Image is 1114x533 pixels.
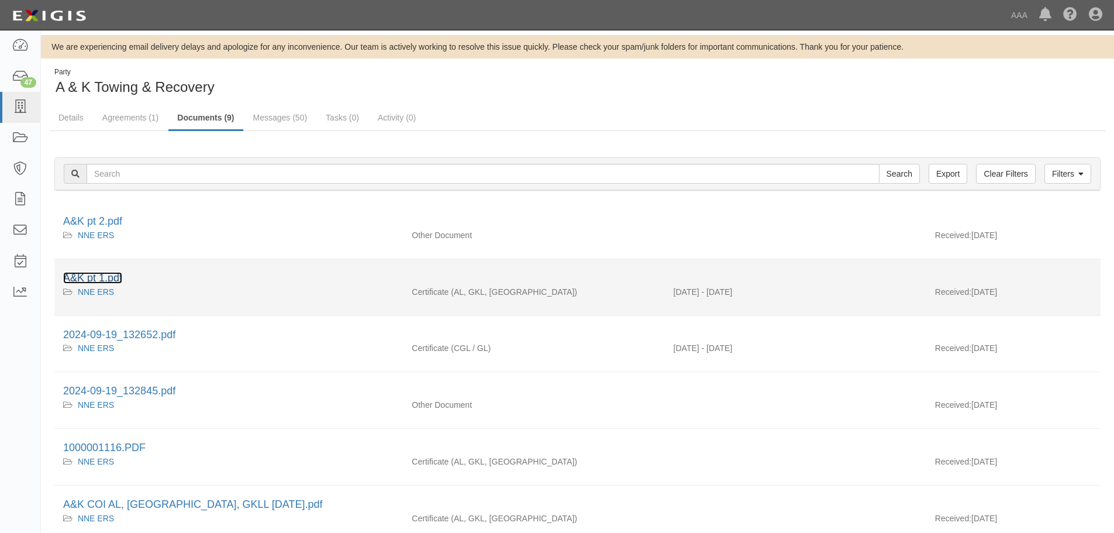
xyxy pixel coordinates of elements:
[94,106,167,129] a: Agreements (1)
[403,399,664,411] div: Other Document
[63,442,146,453] a: 1000001116.PDF
[63,229,394,241] div: NNE ERS
[78,514,114,523] a: NNE ERS
[50,106,92,129] a: Details
[879,164,920,184] input: Search
[78,287,114,297] a: NNE ERS
[78,343,114,353] a: NNE ERS
[63,456,394,467] div: NNE ERS
[63,328,1092,343] div: 2024-09-19_132652.pdf
[926,286,1101,304] div: [DATE]
[935,456,971,467] p: Received:
[403,229,664,241] div: Other Document
[935,399,971,411] p: Received:
[63,497,1092,513] div: A&K COI AL, OH, GKLL 01.10.25.pdf
[63,498,322,510] a: A&K COI AL, [GEOGRAPHIC_DATA], GKLL [DATE].pdf
[665,229,926,230] div: Effective - Expiration
[63,385,175,397] a: 2024-09-19_132845.pdf
[665,513,926,513] div: Effective - Expiration
[87,164,880,184] input: Search
[63,214,1092,229] div: A&K pt 2.pdf
[63,272,122,284] a: A&K pt 1.pdf
[926,456,1101,473] div: [DATE]
[78,457,114,466] a: NNE ERS
[78,231,114,240] a: NNE ERS
[1044,164,1091,184] a: Filters
[665,286,926,298] div: Effective 01/10/2025 - Expiration 01/10/2026
[935,513,971,524] p: Received:
[63,342,394,354] div: NNE ERS
[665,342,926,354] div: Effective 08/18/2024 - Expiration 08/18/2025
[403,286,664,298] div: Auto Liability Garage Keepers Liability On-Hook
[63,329,175,341] a: 2024-09-19_132652.pdf
[935,286,971,298] p: Received:
[78,400,114,410] a: NNE ERS
[20,77,36,88] div: 47
[63,286,394,298] div: NNE ERS
[63,384,1092,399] div: 2024-09-19_132845.pdf
[926,342,1101,360] div: [DATE]
[1063,8,1077,22] i: Help Center - Complianz
[926,513,1101,530] div: [DATE]
[63,271,1092,286] div: A&K pt 1.pdf
[369,106,425,129] a: Activity (0)
[665,456,926,456] div: Effective - Expiration
[976,164,1035,184] a: Clear Filters
[50,67,569,97] div: A & K Towing & Recovery
[1005,4,1033,27] a: AAA
[63,215,122,227] a: A&K pt 2.pdf
[317,106,368,129] a: Tasks (0)
[403,513,664,524] div: Auto Liability Garage Keepers Liability On-Hook
[403,456,664,467] div: Auto Liability Garage Keepers Liability On-Hook
[63,513,394,524] div: NNE ERS
[926,399,1101,417] div: [DATE]
[403,342,664,354] div: Commercial General Liability / Garage Liability
[935,342,971,354] p: Received:
[9,5,89,26] img: logo-5460c22ac91f19d4615b14bd174203de0afe785f0fc80cf4dbbc73dc1793850b.png
[935,229,971,241] p: Received:
[56,79,215,95] span: A & K Towing & Recovery
[63,441,1092,456] div: 1000001116.PDF
[41,41,1114,53] div: We are experiencing email delivery delays and apologize for any inconvenience. Our team is active...
[54,67,215,77] div: Party
[63,399,394,411] div: NNE ERS
[168,106,243,131] a: Documents (9)
[929,164,967,184] a: Export
[926,229,1101,247] div: [DATE]
[244,106,316,129] a: Messages (50)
